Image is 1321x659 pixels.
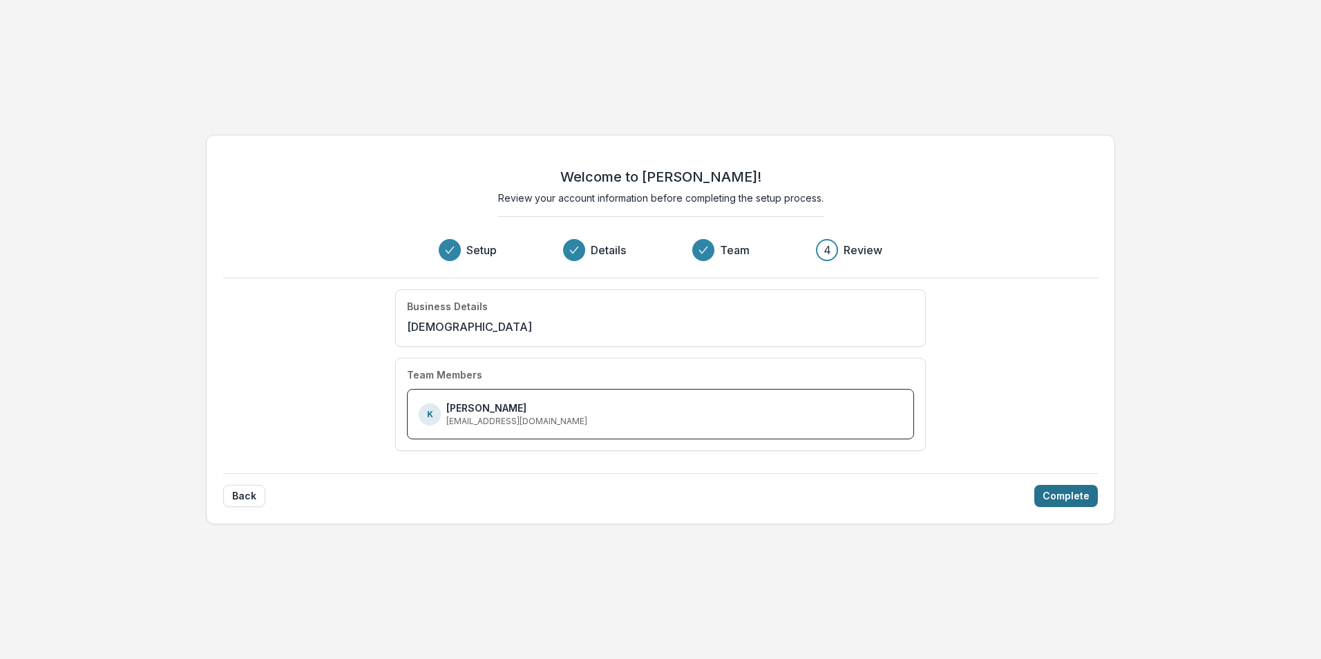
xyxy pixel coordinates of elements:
button: Back [223,485,265,507]
h3: Team [720,242,750,258]
button: Complete [1034,485,1098,507]
div: 4 [824,242,831,258]
p: [PERSON_NAME] [446,401,526,415]
h4: Business Details [407,301,488,313]
p: [DEMOGRAPHIC_DATA] [407,318,532,335]
p: Review your account information before completing the setup process. [498,191,824,205]
h2: Welcome to [PERSON_NAME]! [560,169,761,185]
p: [EMAIL_ADDRESS][DOMAIN_NAME] [446,415,587,428]
h3: Details [591,242,626,258]
p: K [427,408,433,421]
h3: Review [844,242,882,258]
h4: Team Members [407,370,482,381]
h3: Setup [466,242,497,258]
div: Progress [439,239,882,261]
